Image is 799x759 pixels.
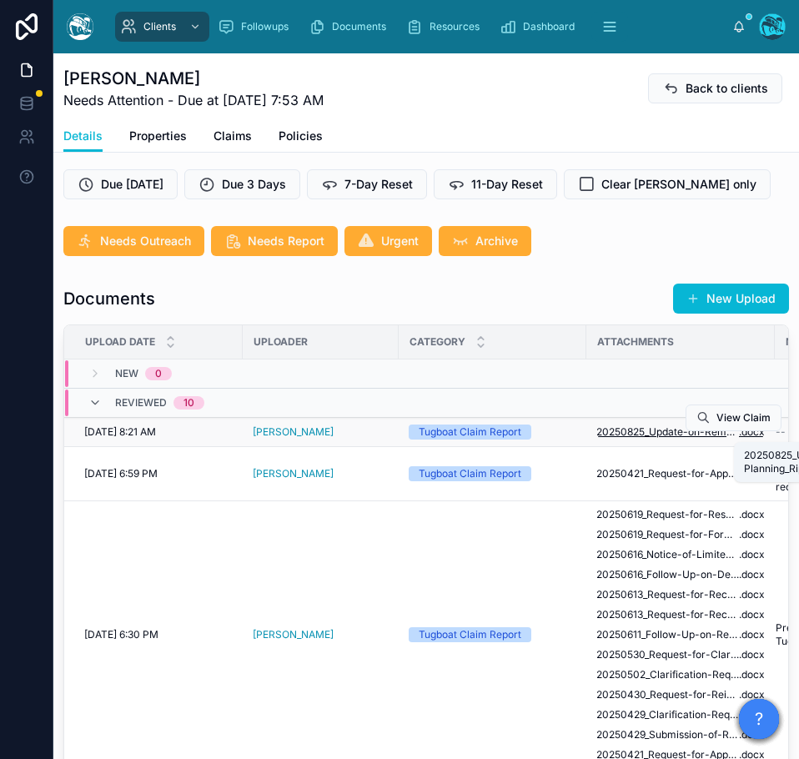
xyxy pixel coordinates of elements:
[63,169,178,199] button: Due [DATE]
[304,12,398,42] a: Documents
[596,608,739,621] span: 20250613_Request-for-Reconsideration-of-Denial-for-Security-Camera-Costs_Rippberger-(1)
[332,20,386,33] span: Documents
[596,548,739,561] span: 20250616_Notice-of-Limited-Availability_Rippberger
[241,20,289,33] span: Followups
[686,405,781,431] button: View Claim
[253,467,389,480] a: [PERSON_NAME]
[419,425,521,440] div: Tugboat Claim Report
[63,67,324,90] h1: [PERSON_NAME]
[739,608,765,621] span: .docx
[401,12,491,42] a: Resources
[596,467,765,480] a: 20250421_Request-for-Approval_-Pre‑Cleaning-Testing-for-[PERSON_NAME]-Fire-Property_Rippberger-(1...
[410,335,465,349] span: Category
[648,73,782,103] button: Back to clients
[84,425,156,439] span: [DATE] 8:21 AM
[739,699,779,739] button: ?
[84,425,233,439] a: [DATE] 8:21 AM
[344,176,413,193] span: 7-Day Reset
[184,169,300,199] button: Due 3 Days
[253,467,334,480] a: [PERSON_NAME]
[739,668,765,681] span: .docx
[596,688,739,701] span: 20250430_Request-for-Reimbursement-of-Transportation-Under-ALE_Rippberger
[596,425,739,439] span: 20250825_Update-on-Remediation-Planning_Rippberger
[673,284,789,314] button: New Upload
[279,128,323,144] span: Policies
[739,548,765,561] span: .docx
[253,425,389,439] a: [PERSON_NAME]
[222,176,286,193] span: Due 3 Days
[596,708,739,721] span: 20250429_Clarification-Request-–-Coverage-for-Security-Camera-Purchase-Under-ALE_Rippberger
[84,628,233,641] a: [DATE] 6:30 PM
[596,648,739,661] span: 20250530_Request-for-Clarification-on-Transportation-Reimbursement-Under-ALE_Rippberger
[115,367,138,380] span: New
[596,568,739,581] span: 20250616_Follow-Up-on-Denied-Lyft-Expense-–-Request-for-Response_Rippberger
[63,287,155,310] h1: Documents
[84,628,158,641] span: [DATE] 6:30 PM
[129,128,187,144] span: Properties
[213,12,300,42] a: Followups
[253,628,389,641] a: [PERSON_NAME]
[253,628,334,641] a: [PERSON_NAME]
[344,226,432,256] button: Urgent
[430,20,480,33] span: Resources
[716,411,771,425] span: View Claim
[739,688,765,701] span: .docx
[107,8,732,45] div: scrollable content
[101,176,163,193] span: Due [DATE]
[63,226,204,256] button: Needs Outreach
[596,425,765,439] a: 20250825_Update-on-Remediation-Planning_Rippberger.docx
[253,425,334,439] a: [PERSON_NAME]
[495,12,586,42] a: Dashboard
[596,467,739,480] span: 20250421_Request-for-Approval_-Pre‑Cleaning-Testing-for-[PERSON_NAME]-Fire-Property_Rippberger-(1)
[597,335,674,349] span: Attachments
[739,425,765,439] span: .docx
[409,466,576,481] a: Tugboat Claim Report
[67,13,93,40] img: App logo
[564,169,771,199] button: Clear [PERSON_NAME] only
[63,128,103,144] span: Details
[523,20,575,33] span: Dashboard
[409,425,576,440] a: Tugboat Claim Report
[63,90,324,110] span: Needs Attention - Due at [DATE] 7:53 AM
[115,396,167,410] span: Reviewed
[100,233,191,249] span: Needs Outreach
[214,121,252,154] a: Claims
[211,226,338,256] button: Needs Report
[471,176,543,193] span: 11-Day Reset
[596,628,739,641] span: 20250611_Follow-Up-on-Request-for-Reimbursement-of-Security-Camera-Expense_Rippberger
[248,233,324,249] span: Needs Report
[214,128,252,144] span: Claims
[475,233,518,249] span: Archive
[601,176,756,193] span: Clear [PERSON_NAME] only
[63,121,103,153] a: Details
[739,648,765,661] span: .docx
[596,728,739,741] span: 20250429_Submission-of-Roofer-Estimate-&-W9-_-Request-for-Loss-Date-Correction-and-Claim-Update_L...
[739,588,765,601] span: .docx
[85,335,155,349] span: Upload Date
[739,628,765,641] span: .docx
[776,425,786,439] span: --
[439,226,531,256] button: Archive
[183,396,194,410] div: 10
[419,627,521,642] div: Tugboat Claim Report
[84,467,233,480] a: [DATE] 6:59 PM
[115,12,209,42] a: Clients
[739,528,765,541] span: .docx
[129,121,187,154] a: Properties
[143,20,176,33] span: Clients
[596,668,739,681] span: 20250502_Clarification-Request-–-Coverage-for-Security-Camera-Purchase-Under-Reasonable-Repairs-C...
[596,588,739,601] span: 20250613_Request-for-Reconsideration-of-Denial-for-Security-Camera-Costs_Rippberger-(3)
[307,169,427,199] button: 7-Day Reset
[739,568,765,581] span: .docx
[279,121,323,154] a: Policies
[596,508,739,521] span: 20250619_Request-for-Response-to-Lyft-Expense-Denial_Rippberger
[419,466,521,481] div: Tugboat Claim Report
[381,233,419,249] span: Urgent
[254,335,308,349] span: Uploader
[739,508,765,521] span: .docx
[84,467,158,480] span: [DATE] 6:59 PM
